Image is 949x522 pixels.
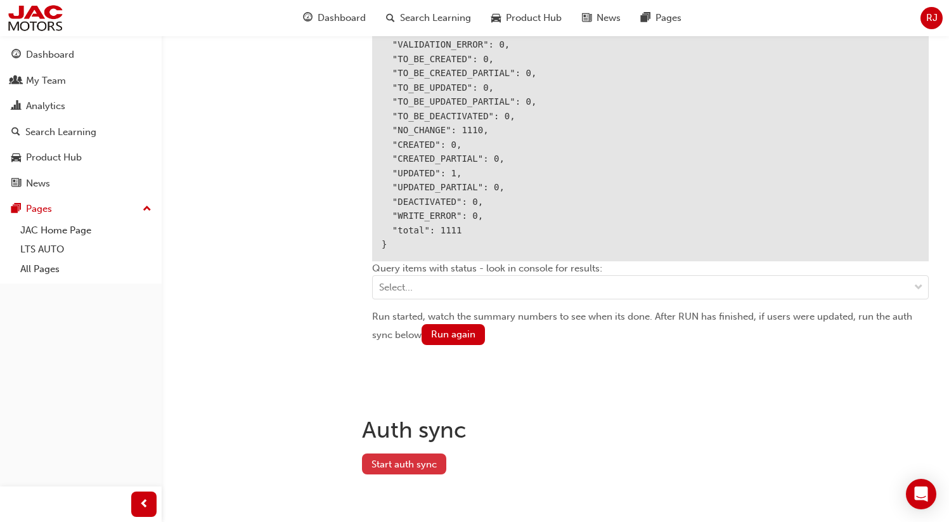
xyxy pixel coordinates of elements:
a: All Pages [15,259,157,279]
a: Product Hub [5,146,157,169]
span: people-icon [11,75,21,87]
span: Product Hub [506,11,562,25]
a: pages-iconPages [631,5,692,31]
a: search-iconSearch Learning [376,5,481,31]
a: News [5,172,157,195]
span: Search Learning [400,11,471,25]
div: News [26,176,50,191]
div: Open Intercom Messenger [906,479,936,509]
div: Product Hub [26,150,82,165]
a: Analytics [5,95,157,118]
button: Run again [422,324,485,345]
span: search-icon [11,127,20,138]
span: Pages [655,11,681,25]
button: Pages [5,197,157,221]
span: pages-icon [11,204,21,215]
div: Run started, watch the summary numbers to see when its done. After RUN has finished, if users wer... [372,310,929,345]
a: My Team [5,69,157,93]
a: car-iconProduct Hub [481,5,572,31]
div: Dashboard [26,48,74,62]
div: My Team [26,74,66,88]
span: Dashboard [318,11,366,25]
span: down-icon [914,280,923,296]
a: Dashboard [5,43,157,67]
span: news-icon [11,178,21,190]
span: guage-icon [303,10,313,26]
span: News [597,11,621,25]
a: LTS AUTO [15,240,157,259]
button: Start auth sync [362,453,446,474]
div: Pages [26,202,52,216]
span: car-icon [491,10,501,26]
span: chart-icon [11,101,21,112]
div: Search Learning [25,125,96,140]
button: DashboardMy TeamAnalyticsSearch LearningProduct HubNews [5,41,157,197]
h1: Auth sync [362,416,939,444]
span: search-icon [386,10,395,26]
a: news-iconNews [572,5,631,31]
span: car-icon [11,152,21,164]
span: pages-icon [641,10,650,26]
span: up-icon [143,201,152,218]
span: prev-icon [139,497,149,512]
div: Query items with status - look in console for results: [372,261,929,310]
span: RJ [926,11,938,25]
img: jac-portal [6,4,64,32]
span: guage-icon [11,49,21,61]
div: Select... [379,280,413,295]
button: RJ [920,7,943,29]
a: Search Learning [5,121,157,144]
div: Analytics [26,99,65,114]
a: JAC Home Page [15,221,157,240]
span: news-icon [582,10,591,26]
a: guage-iconDashboard [293,5,376,31]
